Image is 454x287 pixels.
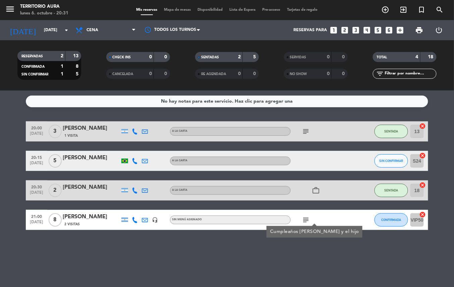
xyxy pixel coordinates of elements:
[5,4,15,14] i: menu
[327,71,330,76] strong: 0
[259,8,284,12] span: Pre-acceso
[419,152,426,159] i: cancel
[419,211,426,218] i: cancel
[253,71,257,76] strong: 0
[152,217,158,223] i: headset_mic
[76,72,80,76] strong: 5
[253,55,257,59] strong: 5
[201,72,226,76] span: RE AGENDADA
[49,213,62,227] span: 8
[5,23,41,38] i: [DATE]
[21,55,43,58] span: RESERVADAS
[330,26,338,35] i: looks_one
[20,10,68,17] div: lunes 6. octubre - 20:31
[294,28,327,33] span: Reservas para
[352,26,360,35] i: looks_3
[172,159,187,162] span: A LA CARTA
[435,26,443,34] i: power_settings_new
[400,6,408,14] i: exit_to_app
[5,4,15,16] button: menu
[172,130,187,132] span: A LA CARTA
[342,71,346,76] strong: 0
[194,8,226,12] span: Disponibilidad
[49,125,62,138] span: 3
[375,125,408,138] button: SENTADA
[312,186,320,194] i: work_outline
[419,182,426,188] i: cancel
[172,218,202,221] span: Sin menú asignado
[73,54,80,58] strong: 13
[396,26,405,35] i: add_box
[20,3,68,10] div: TERRITORIO AURA
[342,55,346,59] strong: 0
[87,28,98,33] span: Cena
[28,124,45,131] span: 20:00
[363,26,372,35] i: looks_4
[290,56,306,59] span: SERVIDAS
[28,183,45,190] span: 20:30
[385,188,398,192] span: SENTADA
[238,55,241,59] strong: 2
[380,159,403,163] span: SIN CONFIRMAR
[62,26,70,34] i: arrow_drop_down
[341,26,349,35] i: looks_two
[201,56,219,59] span: SENTADAS
[49,184,62,197] span: 2
[429,20,449,40] div: LOG OUT
[64,222,80,227] span: 2 Visitas
[76,64,80,69] strong: 8
[375,184,408,197] button: SENTADA
[290,72,307,76] span: NO SHOW
[149,71,152,76] strong: 0
[49,154,62,168] span: 5
[28,161,45,169] span: [DATE]
[302,216,310,224] i: subject
[63,183,120,192] div: [PERSON_NAME]
[172,189,187,191] span: A LA CARTA
[64,133,78,138] span: 1 Visita
[419,123,426,129] i: cancel
[302,127,310,135] i: subject
[385,26,394,35] i: looks_6
[133,8,161,12] span: Mis reservas
[226,8,259,12] span: Lista de Espera
[161,98,293,105] div: No hay notas para este servicio. Haz clic para agregar una
[112,72,133,76] span: CANCELADA
[165,71,169,76] strong: 0
[238,71,241,76] strong: 0
[376,70,384,78] i: filter_list
[284,8,321,12] span: Tarjetas de regalo
[385,129,398,133] span: SENTADA
[63,124,120,133] div: [PERSON_NAME]
[28,190,45,198] span: [DATE]
[377,56,387,59] span: TOTAL
[327,55,330,59] strong: 0
[375,213,408,227] button: CONFIRMADA
[436,6,444,14] i: search
[165,55,169,59] strong: 0
[374,26,383,35] i: looks_5
[28,212,45,220] span: 21:00
[28,153,45,161] span: 20:15
[428,55,435,59] strong: 18
[161,8,194,12] span: Mapa de mesas
[112,56,131,59] span: CHECK INS
[382,6,390,14] i: add_circle_outline
[63,213,120,221] div: [PERSON_NAME]
[61,72,63,76] strong: 1
[61,54,63,58] strong: 2
[415,26,423,34] span: print
[28,220,45,228] span: [DATE]
[382,218,401,222] span: CONFIRMADA
[21,65,45,68] span: CONFIRMADA
[21,73,48,76] span: SIN CONFIRMAR
[28,131,45,139] span: [DATE]
[384,70,436,77] input: Filtrar por nombre...
[416,55,418,59] strong: 4
[63,154,120,162] div: [PERSON_NAME]
[61,64,63,69] strong: 1
[270,228,359,235] div: Cumpleaños [PERSON_NAME] y el hijo
[149,55,152,59] strong: 0
[418,6,426,14] i: turned_in_not
[375,154,408,168] button: SIN CONFIRMAR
